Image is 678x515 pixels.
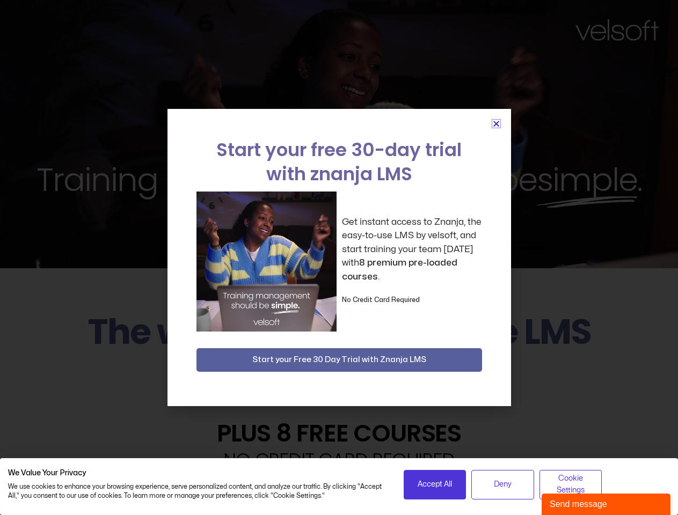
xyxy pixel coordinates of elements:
[196,192,337,332] img: a woman sitting at her laptop dancing
[494,479,512,490] span: Deny
[404,470,466,499] button: Accept all cookies
[418,479,452,490] span: Accept All
[8,468,388,478] h2: We Value Your Privacy
[196,348,482,372] button: Start your Free 30 Day Trial with Znanja LMS
[252,354,426,366] span: Start your Free 30 Day Trial with Znanja LMS
[342,258,457,281] strong: 8 premium pre-loaded courses
[492,120,500,128] a: Close
[471,470,534,499] button: Deny all cookies
[8,482,388,501] p: We use cookies to enhance your browsing experience, serve personalized content, and analyze our t...
[342,215,482,284] p: Get instant access to Znanja, the easy-to-use LMS by velsoft, and start training your team [DATE]...
[546,473,595,497] span: Cookie Settings
[542,491,673,515] iframe: chat widget
[540,470,602,499] button: Adjust cookie preferences
[342,297,420,303] strong: No Credit Card Required
[196,138,482,186] h2: Start your free 30-day trial with znanja LMS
